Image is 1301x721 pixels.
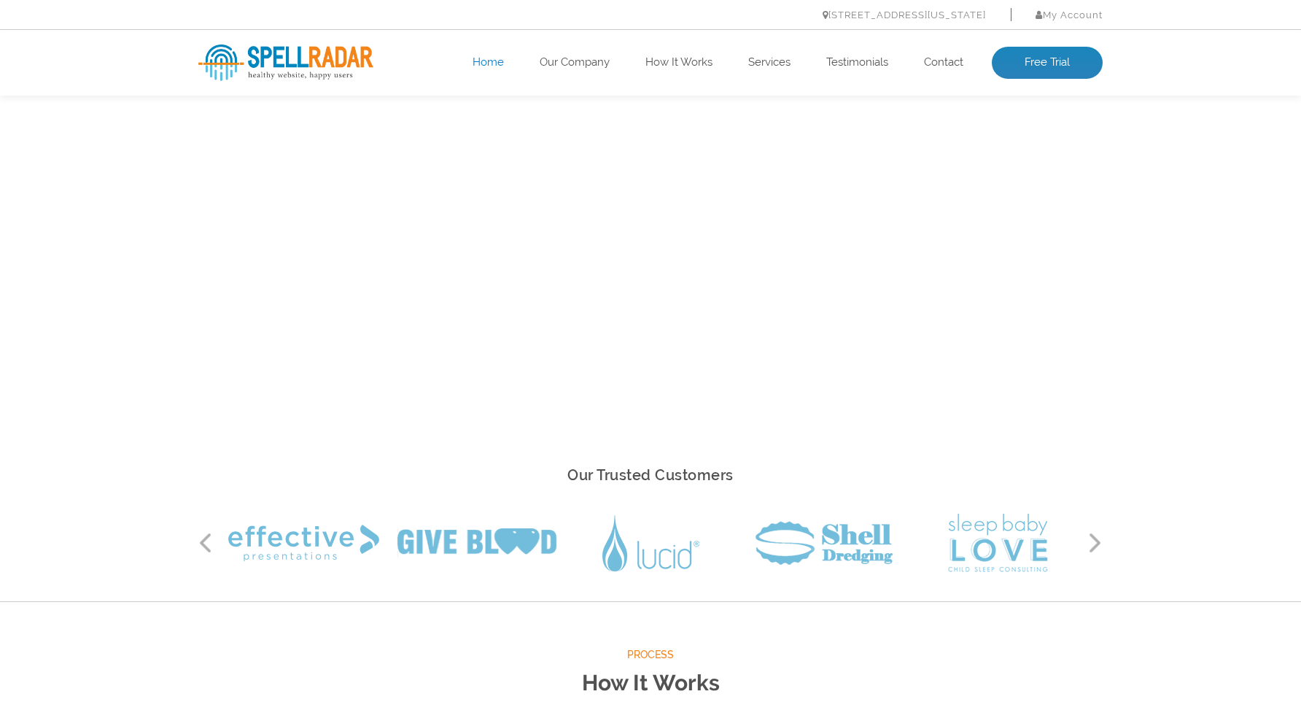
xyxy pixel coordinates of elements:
[602,515,699,571] img: Lucid
[1088,532,1103,554] button: Next
[198,532,213,554] button: Previous
[198,664,1103,703] h2: How It Works
[198,646,1103,664] span: Process
[948,514,1048,572] img: Sleep Baby Love
[228,525,379,561] img: Effective
[198,463,1103,488] h2: Our Trusted Customers
[397,528,556,558] img: Give Blood
[756,521,893,565] img: Shell Dredging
